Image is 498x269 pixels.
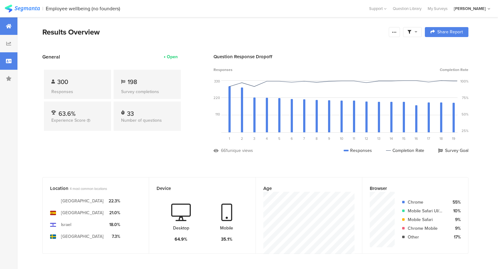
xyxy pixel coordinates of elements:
[353,136,355,141] span: 11
[266,136,268,141] span: 4
[51,88,104,95] div: Responses
[109,210,120,216] div: 21.0%
[167,54,178,60] div: Open
[402,136,406,141] span: 15
[408,199,445,205] div: Chrome
[5,5,40,12] img: segmanta logo
[408,234,445,240] div: Other
[450,199,461,205] div: 55%
[214,95,220,100] div: 220
[462,95,468,100] div: 75%
[214,53,468,60] div: Question Response Dropoff
[46,6,120,12] div: Employee wellbeing (no founders)
[386,147,424,154] div: Completion Rate
[462,112,468,117] div: 50%
[241,136,243,141] span: 2
[438,147,468,154] div: Survey Goal
[440,67,468,73] span: Completion Rate
[173,225,189,231] div: Desktop
[220,225,233,231] div: Mobile
[450,208,461,214] div: 10%
[109,233,120,240] div: 7.3%
[454,6,486,12] div: [PERSON_NAME]
[408,216,445,223] div: Mobile Safari
[70,186,107,191] span: 4 most common locations
[50,185,131,192] div: Location
[109,221,120,228] div: 18.0%
[390,6,425,12] a: Question Library
[121,117,162,124] span: Number of questions
[42,5,43,12] div: |
[450,225,461,232] div: 9%
[450,216,461,223] div: 9%
[408,208,445,214] div: Mobile Safari UI/WKWebView
[157,185,237,192] div: Device
[365,136,368,141] span: 12
[128,77,137,87] span: 198
[462,128,468,133] div: 25%
[51,117,86,124] span: Experience Score
[415,136,418,141] span: 16
[61,210,104,216] div: [GEOGRAPHIC_DATA]
[291,136,293,141] span: 6
[408,225,445,232] div: Chrome Mobile
[61,198,104,204] div: [GEOGRAPHIC_DATA]
[57,77,68,87] span: 300
[215,112,220,117] div: 110
[214,67,233,73] span: Responses
[425,6,451,12] a: My Surveys
[316,136,317,141] span: 8
[370,185,450,192] div: Browser
[229,136,230,141] span: 1
[127,109,134,115] div: 33
[109,198,120,204] div: 22.3%
[452,136,455,141] span: 19
[340,136,343,141] span: 10
[390,136,393,141] span: 14
[214,79,220,84] div: 330
[377,136,380,141] span: 13
[221,147,228,154] div: 661
[228,147,253,154] div: unique views
[42,26,386,38] div: Results Overview
[344,147,372,154] div: Responses
[437,30,463,34] span: Share Report
[439,136,443,141] span: 18
[369,4,387,13] div: Support
[61,221,71,228] div: Israel
[328,136,330,141] span: 9
[303,136,305,141] span: 7
[450,234,461,240] div: 17%
[61,233,104,240] div: [GEOGRAPHIC_DATA]
[121,88,173,95] div: Survey completions
[221,236,233,243] div: 35.1%
[427,136,430,141] span: 17
[42,53,60,60] span: General
[263,185,344,192] div: Age
[175,236,187,243] div: 64.9%
[59,109,76,118] span: 63.6%
[278,136,280,141] span: 5
[253,136,255,141] span: 3
[460,79,468,84] div: 100%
